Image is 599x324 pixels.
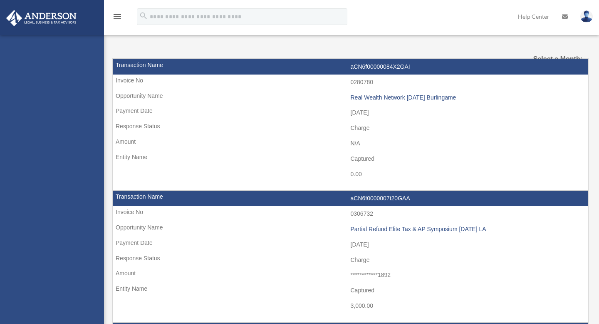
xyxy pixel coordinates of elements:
[113,136,588,152] td: N/A
[580,10,593,22] img: User Pic
[113,120,588,136] td: Charge
[113,75,588,90] td: 0280780
[113,252,588,268] td: Charge
[112,12,122,22] i: menu
[113,105,588,121] td: [DATE]
[139,11,148,20] i: search
[113,151,588,167] td: Captured
[351,226,584,233] div: Partial Refund Elite Tax & AP Symposium [DATE] LA
[113,283,588,299] td: Captured
[113,167,588,182] td: 0.00
[113,206,588,222] td: 0306732
[4,10,79,26] img: Anderson Advisors Platinum Portal
[351,94,584,101] div: Real Wealth Network [DATE] Burlingame
[113,59,588,75] td: aCN6f00000084X2GAI
[515,53,582,65] label: Select a Month:
[112,15,122,22] a: menu
[113,298,588,314] td: 3,000.00
[113,237,588,253] td: [DATE]
[113,191,588,207] td: aCN6f0000007t20GAA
